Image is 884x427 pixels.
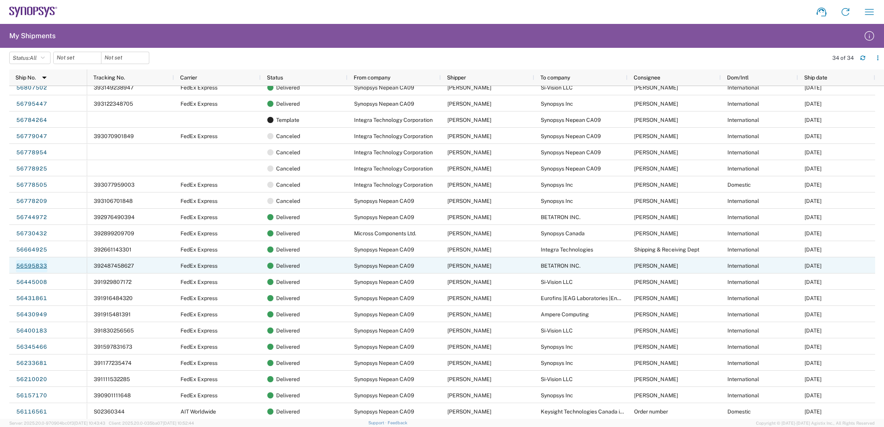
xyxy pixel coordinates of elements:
a: 56445008 [16,276,47,289]
span: FedEx Express [181,84,218,91]
a: 56795447 [16,98,47,110]
span: 09/11/2025 [805,198,822,204]
span: International [727,295,759,301]
span: Synopsys Nepean CA09 [354,376,414,382]
span: Synopsys Nepean CA09 [354,408,414,415]
span: 391597831673 [94,344,132,350]
h2: My Shipments [9,31,56,41]
span: [DATE] 10:43:43 [74,421,105,425]
span: All [30,55,37,61]
span: Shahrukh Riaz [447,408,491,415]
span: Shahrukh Riaz [447,376,491,382]
span: Shipper [447,74,466,81]
span: Shahrukh Riaz [447,84,491,91]
span: 392976490394 [94,214,135,220]
span: International [727,101,759,107]
span: Si-Vision LLC [541,279,573,285]
span: Integra Technology Corporation [354,117,433,123]
span: Shahrukh Riaz [447,344,491,350]
span: FedEx Express [181,327,218,334]
span: From company [354,74,390,81]
a: Feedback [388,420,407,425]
span: Shahrukh Riaz [447,279,491,285]
span: Ahmed Salah [634,327,678,334]
span: 09/12/2025 [805,84,822,91]
span: Synopsys Nepean CA09 [354,101,414,107]
span: International [727,84,759,91]
span: Benedicta EII [447,182,491,188]
a: 56744972 [16,211,47,224]
span: Server: 2025.20.0-970904bc0f3 [9,421,105,425]
a: 56778505 [16,179,47,191]
span: Synopsys Nepean CA09 [354,360,414,366]
a: 56233681 [16,357,47,370]
span: FedEx Express [181,392,218,398]
span: Shahrukh Riaz [447,214,491,220]
span: 391929807172 [94,279,132,285]
a: 56116561 [16,406,47,418]
span: Delivered [276,209,300,225]
span: Shahrukh Riaz [634,149,678,155]
span: 391177235474 [94,360,132,366]
span: Alan Lear [634,360,678,366]
a: 56730432 [16,228,47,240]
span: Canceled [276,160,300,177]
span: Bill Morrow [634,295,678,301]
span: AIT Worldwide [181,408,216,415]
span: Delivered [276,225,300,241]
a: 56430949 [16,309,47,321]
span: Synopsys Inc [541,182,573,188]
span: Delivered [276,403,300,420]
span: Ampere Computing [541,311,589,317]
span: Dom/Intl [727,74,749,81]
span: Carrier [180,74,197,81]
a: 56778209 [16,195,47,208]
span: Benedicta EII [447,117,491,123]
span: Status [267,74,283,81]
span: Copyright © [DATE]-[DATE] Agistix Inc., All Rights Reserved [756,420,875,427]
span: Delivered [276,306,300,322]
span: Micross Components Ltd. [354,230,416,236]
span: Synopsys Nepean CA09 [354,263,414,269]
span: Synopsys Nepean CA09 [354,198,414,204]
span: Synopsys Canada [541,230,585,236]
span: Synopsys Nepean CA09 [354,311,414,317]
span: International [727,214,759,220]
span: Si-Vision LLC [541,84,573,91]
span: Delivered [276,371,300,387]
span: Benedicta EII [447,165,491,172]
span: Delivered [276,290,300,306]
a: 56431861 [16,292,47,305]
a: 56400183 [16,325,47,337]
span: International [727,165,759,172]
span: Alan Lear [634,101,678,107]
span: 391830256565 [94,327,134,334]
span: Delivered [276,241,300,258]
span: Synopsys Inc [541,392,573,398]
span: 09/02/2025 [805,246,822,253]
span: 392899209709 [94,230,134,236]
span: 393149238947 [94,84,133,91]
span: FedEx Express [181,360,218,366]
span: Integra Technologies [541,246,593,253]
span: Shahrukh Riaz [447,311,491,317]
span: Synopsys Nepean CA09 [354,214,414,220]
span: 09/08/2025 [805,214,822,220]
span: FedEx Express [181,133,218,139]
a: 56210020 [16,373,47,386]
span: Si-Vision LLC [541,376,573,382]
span: Delivered [276,274,300,290]
span: Ship date [804,74,827,81]
a: 56664925 [16,244,47,256]
span: Synopsys Nepean CA09 [541,133,601,139]
span: Delivered [276,258,300,274]
span: Synopsys Nepean CA09 [541,117,601,123]
span: Template [276,112,299,128]
span: Integra Technology Corporation [354,133,433,139]
span: FedEx Express [181,198,218,204]
span: 09/11/2025 [805,165,822,172]
span: FedEx Express [181,214,218,220]
span: Shahrukh Riaz [447,392,491,398]
span: [DATE] 10:52:44 [163,421,194,425]
a: 56807502 [16,82,47,94]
